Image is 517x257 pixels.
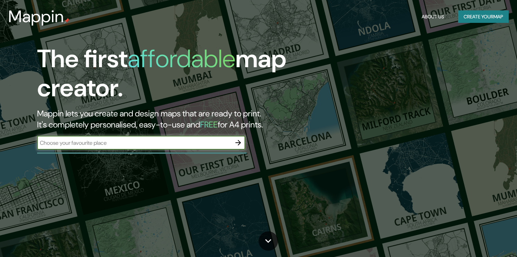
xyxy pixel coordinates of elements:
h1: The first map creator. [37,44,296,108]
img: mappin-pin [64,18,70,24]
h1: affordable [128,43,235,75]
h5: FREE [200,119,218,130]
input: Choose your favourite place [37,139,231,147]
button: Create yourmap [458,10,509,23]
h2: Mappin lets you create and design maps that are ready to print. It's completely personalised, eas... [37,108,296,130]
h3: Mappin [8,7,64,26]
button: About Us [419,10,447,23]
